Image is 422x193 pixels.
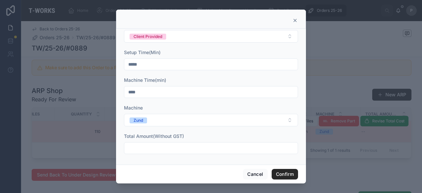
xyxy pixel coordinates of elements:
span: Machine Time(min) [124,77,166,83]
span: Total Amount(Without GST) [124,133,184,139]
div: Client Provided [134,34,162,40]
span: Machine [124,105,143,111]
button: Cancel [243,169,267,179]
button: Confirm [272,169,298,179]
div: Zund [134,117,143,123]
button: Select Button [124,114,298,126]
button: Select Button [124,30,298,43]
span: Setup Time(Min) [124,49,161,55]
